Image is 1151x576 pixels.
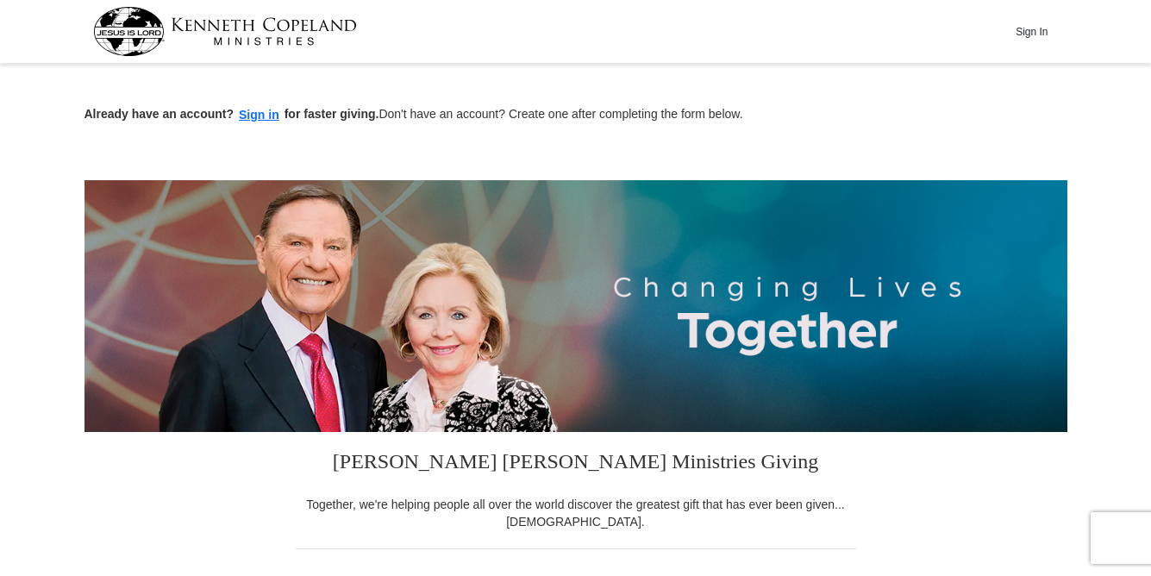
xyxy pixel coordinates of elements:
[234,105,285,125] button: Sign in
[1006,18,1058,45] button: Sign In
[84,107,379,121] strong: Already have an account? for faster giving.
[84,105,1067,125] p: Don't have an account? Create one after completing the form below.
[93,7,357,56] img: kcm-header-logo.svg
[296,496,856,530] div: Together, we're helping people all over the world discover the greatest gift that has ever been g...
[296,432,856,496] h3: [PERSON_NAME] [PERSON_NAME] Ministries Giving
